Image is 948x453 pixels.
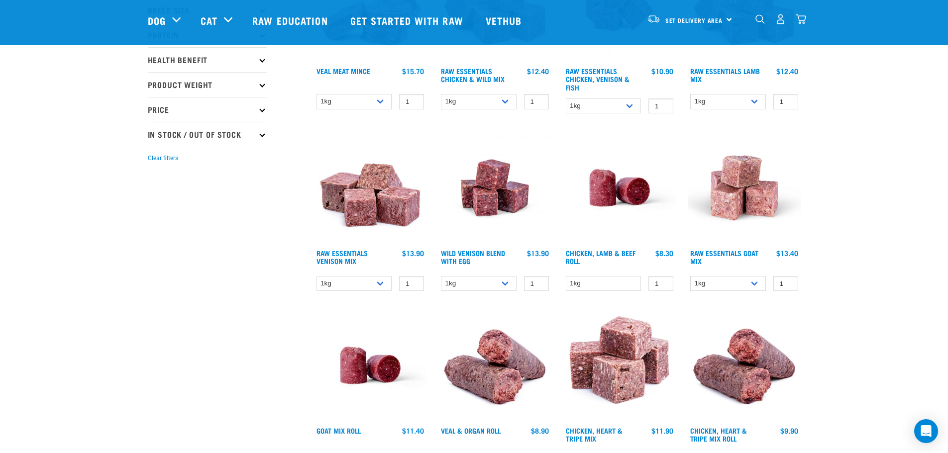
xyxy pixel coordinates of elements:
[651,67,673,75] div: $10.90
[531,427,549,435] div: $8.90
[399,276,424,291] input: 1
[648,98,673,114] input: 1
[314,131,427,244] img: 1113 RE Venison Mix 01
[527,249,549,257] div: $13.90
[441,429,501,432] a: Veal & Organ Roll
[527,67,549,75] div: $12.40
[148,154,178,163] button: Clear filters
[665,18,723,22] span: Set Delivery Area
[755,14,765,24] img: home-icon-1@2x.png
[688,131,801,244] img: Goat M Ix 38448
[688,309,801,422] img: Chicken Heart Tripe Roll 01
[914,419,938,443] div: Open Intercom Messenger
[148,122,267,147] p: In Stock / Out Of Stock
[655,249,673,257] div: $8.30
[566,69,630,89] a: Raw Essentials Chicken, Venison & Fish
[566,429,623,440] a: Chicken, Heart & Tripe Mix
[563,131,676,244] img: Raw Essentials Chicken Lamb Beef Bulk Minced Raw Dog Food Roll Unwrapped
[648,276,673,291] input: 1
[340,0,476,40] a: Get started with Raw
[651,427,673,435] div: $11.90
[148,47,267,72] p: Health Benefit
[316,429,361,432] a: Goat Mix Roll
[690,251,758,263] a: Raw Essentials Goat Mix
[647,14,660,23] img: van-moving.png
[148,72,267,97] p: Product Weight
[780,427,798,435] div: $9.90
[690,69,760,81] a: Raw Essentials Lamb Mix
[201,13,217,28] a: Cat
[402,67,424,75] div: $15.70
[796,14,806,24] img: home-icon@2x.png
[773,276,798,291] input: 1
[438,309,551,422] img: Veal Organ Mix Roll 01
[776,249,798,257] div: $13.40
[563,309,676,422] img: 1062 Chicken Heart Tripe Mix 01
[402,427,424,435] div: $11.40
[438,131,551,244] img: Venison Egg 1616
[316,251,368,263] a: Raw Essentials Venison Mix
[776,67,798,75] div: $12.40
[242,0,340,40] a: Raw Education
[314,309,427,422] img: Raw Essentials Chicken Lamb Beef Bulk Minced Raw Dog Food Roll Unwrapped
[476,0,534,40] a: Vethub
[441,69,505,81] a: Raw Essentials Chicken & Wild Mix
[399,94,424,109] input: 1
[566,251,635,263] a: Chicken, Lamb & Beef Roll
[316,69,370,73] a: Veal Meat Mince
[775,14,786,24] img: user.png
[524,276,549,291] input: 1
[773,94,798,109] input: 1
[524,94,549,109] input: 1
[148,97,267,122] p: Price
[690,429,747,440] a: Chicken, Heart & Tripe Mix Roll
[148,13,166,28] a: Dog
[402,249,424,257] div: $13.90
[441,251,505,263] a: Wild Venison Blend with Egg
